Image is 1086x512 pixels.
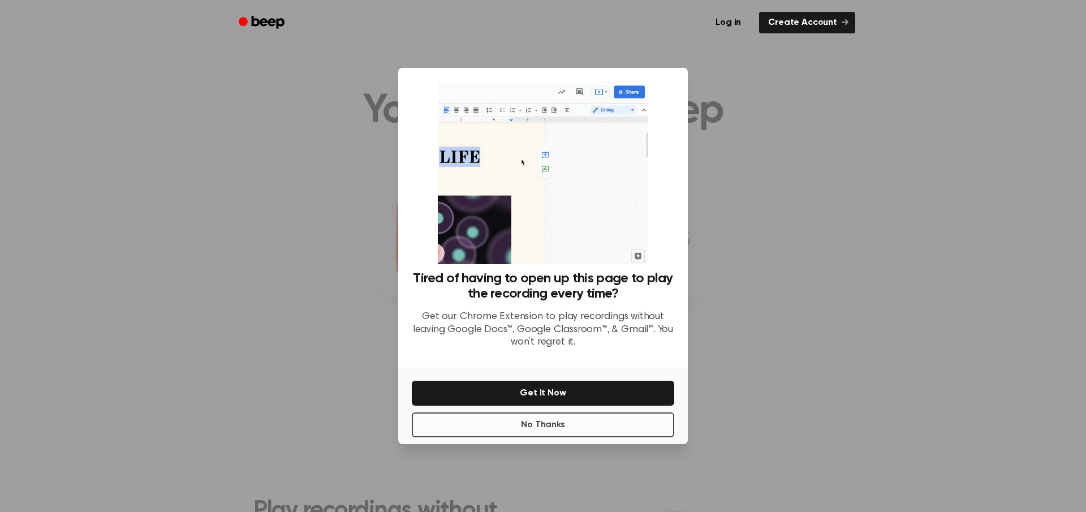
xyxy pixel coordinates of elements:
a: Create Account [759,12,855,33]
img: Beep extension in action [438,81,648,264]
p: Get our Chrome Extension to play recordings without leaving Google Docs™, Google Classroom™, & Gm... [412,311,674,349]
a: Beep [231,12,295,34]
button: No Thanks [412,412,674,437]
h3: Tired of having to open up this page to play the recording every time? [412,271,674,302]
a: Log in [704,10,752,36]
button: Get It Now [412,381,674,406]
